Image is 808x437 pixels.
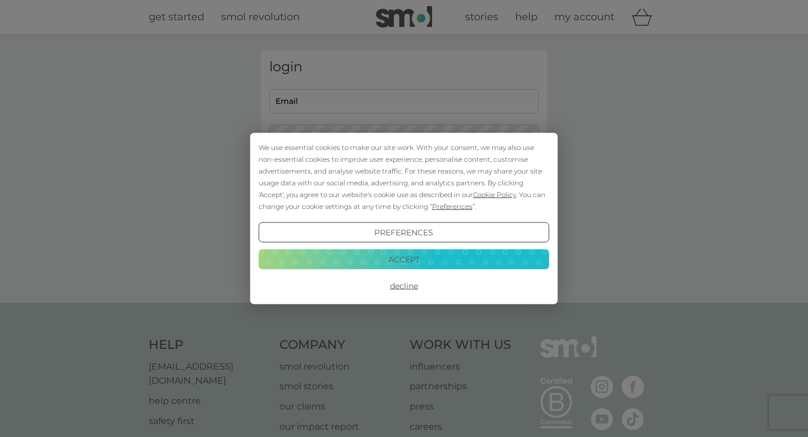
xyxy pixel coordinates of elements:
button: Decline [259,276,549,296]
span: Preferences [432,202,472,211]
button: Accept [259,249,549,269]
div: We use essential cookies to make our site work. With your consent, we may also use non-essential ... [259,142,549,212]
button: Preferences [259,222,549,243]
div: Cookie Consent Prompt [250,133,558,304]
span: Cookie Policy [473,190,516,199]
